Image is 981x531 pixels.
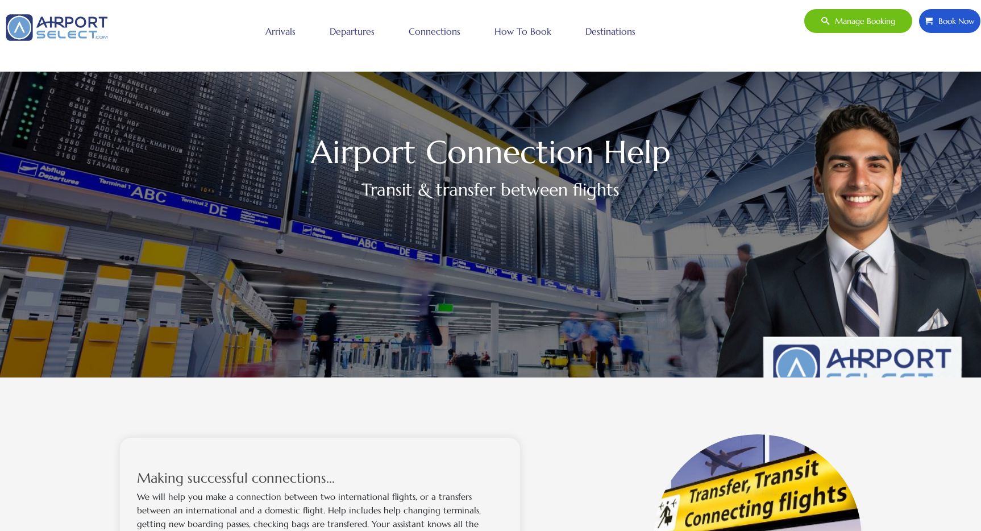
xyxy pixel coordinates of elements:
a: Destinations [583,17,638,45]
a: Connections [406,17,463,45]
a: Manage booking [804,9,913,34]
a: Departures [327,17,377,45]
span: Book Now [933,9,975,33]
a: Arrivals [263,17,298,45]
h2: Making successful connections... [137,472,504,484]
span: Manage booking [829,9,895,33]
h1: Airport Connection Help [120,139,862,165]
a: How to book [492,17,554,45]
a: Book Now [918,9,981,34]
h2: Transit & transfer between flights [120,177,862,202]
